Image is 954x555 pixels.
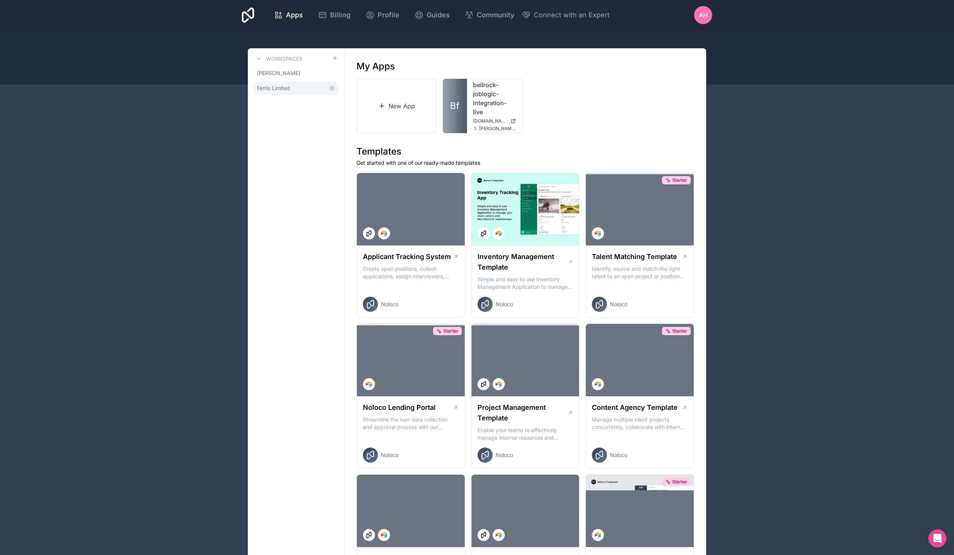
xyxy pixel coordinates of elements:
span: AH [699,11,708,20]
h1: My Apps [356,60,395,72]
a: [PERSON_NAME] [254,66,338,80]
img: Airtable Logo [595,230,601,236]
span: Community [477,10,514,20]
span: Guides [427,10,450,20]
a: [DOMAIN_NAME] [473,118,516,124]
span: Noloco [610,300,627,308]
a: Workspaces [254,54,303,63]
img: Airtable Logo [381,230,387,236]
span: Connect with an Expert [534,10,610,20]
img: Airtable Logo [595,532,601,538]
a: Profile [359,7,406,23]
img: Airtable Logo [496,532,502,538]
span: Ferrio Limited [257,84,290,92]
h1: Templates [356,146,694,158]
span: Starter [672,479,687,485]
p: Streamline the loan data collection and approval process with our Lending Portal template. [363,416,459,431]
a: Ferrio Limited [254,81,338,95]
span: Noloco [496,300,513,308]
a: New App [356,78,436,133]
span: [DOMAIN_NAME] [473,118,507,124]
a: Community [459,7,520,23]
span: Apps [286,10,303,20]
span: Noloco [610,451,627,459]
a: bellrock-joblogic-integration-live [473,80,516,117]
span: Starter [672,328,687,334]
a: Apps [268,7,309,23]
span: Starter [672,177,687,183]
a: Guides [409,7,456,23]
p: Identify, source and match the right talent to an open project or position with our Talent Matchi... [592,265,688,280]
a: Bf [443,79,467,133]
span: Billing [330,10,350,20]
span: Noloco [496,451,513,459]
img: Airtable Logo [595,381,601,387]
p: Manage multiple client projects concurrently, collaborate with internal and external stakeholders... [592,416,688,431]
h1: Project Management Template [478,402,568,423]
img: Airtable Logo [496,381,502,387]
button: Connect with an Expert [522,10,610,20]
img: Airtable Logo [381,532,387,538]
img: Airtable Logo [366,381,372,387]
span: Noloco [381,300,398,308]
h1: Inventory Management Template [478,251,568,273]
span: [PERSON_NAME] [257,69,300,77]
h1: Talent Matching Template [592,251,677,262]
p: Get started with one of our ready-made templates [356,159,694,167]
p: Simple and easy to use Inventory Management Application to manage your stock, orders and Manufact... [478,276,573,291]
span: Starter [443,328,458,334]
h1: Content Agency Template [592,402,677,413]
img: Airtable Logo [496,230,502,236]
span: Noloco [381,451,398,459]
h3: Workspaces [266,55,303,63]
span: Profile [378,10,399,20]
span: Bf [450,100,459,112]
span: [PERSON_NAME][EMAIL_ADDRESS][PERSON_NAME][PERSON_NAME][DOMAIN_NAME] [479,126,516,132]
h1: Applicant Tracking System [363,251,451,262]
p: Create open positions, collect applications, assign interviewers, centralise candidate feedback a... [363,265,459,280]
a: Billing [312,7,356,23]
p: Enable your teams to effectively manage internal resources and execute client projects on time. [478,426,573,442]
div: Open Intercom Messenger [928,529,946,547]
h1: Noloco Lending Portal [363,402,436,413]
